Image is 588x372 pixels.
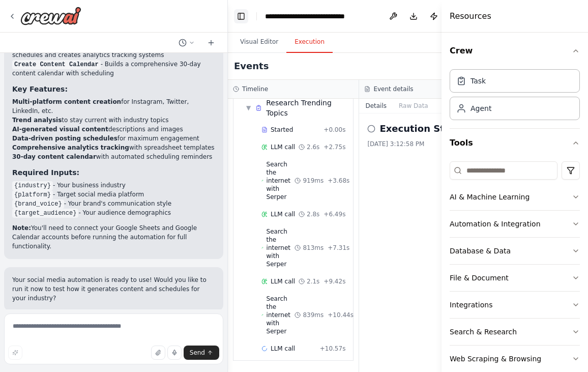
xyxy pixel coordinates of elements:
[12,152,215,161] li: with automated scheduling reminders
[271,277,295,285] span: LLM call
[12,117,62,124] strong: Trend analysis
[450,300,492,310] div: Integrations
[324,143,345,151] span: + 2.75s
[450,65,580,128] div: Crew
[324,126,345,134] span: + 0.00s
[450,129,580,157] button: Tools
[12,199,64,209] code: {brand_voice}
[328,311,354,319] span: + 10.44s
[328,177,349,185] span: + 3.68s
[246,104,251,112] span: ▼
[12,190,53,199] code: {platform}
[151,346,165,360] button: Upload files
[359,99,393,113] button: Details
[12,275,215,303] p: Your social media automation is ready to use! Would you like to run it now to test how it generat...
[450,327,517,337] div: Search & Research
[320,345,346,353] span: + 10.57s
[12,209,78,218] code: {target_audience}
[450,10,491,22] h4: Resources
[12,224,31,232] strong: Note:
[232,32,286,53] button: Visual Editor
[242,85,268,93] h3: Timeline
[450,238,580,264] button: Database & Data
[450,319,580,345] button: Search & Research
[450,211,580,237] button: Automation & Integration
[12,143,215,152] li: with spreadsheet templates
[12,199,215,208] li: - Your brand's communication style
[271,210,295,218] span: LLM call
[20,7,81,25] img: Logo
[12,116,215,125] li: to stay current with industry topics
[12,181,215,190] li: - Your business industry
[303,244,324,252] span: 813ms
[265,11,377,21] nav: breadcrumb
[307,143,319,151] span: 2.6s
[450,265,580,291] button: File & Document
[373,85,413,93] h3: Event details
[8,346,22,360] button: Improve this prompt
[12,208,215,217] li: - Your audience demographics
[12,134,215,143] li: for maximum engagement
[379,122,472,136] h2: Execution Started
[367,140,482,148] div: [DATE] 3:12:58 PM
[167,346,182,360] button: Click to speak your automation idea
[12,168,79,177] strong: Required Inputs:
[307,277,319,285] span: 2.1s
[12,125,215,134] li: descriptions and images
[266,98,349,118] span: Research Trending Topics
[393,99,434,113] button: Raw Data
[471,103,491,113] div: Agent
[12,144,129,151] strong: Comprehensive analytics tracking
[324,210,345,218] span: + 6.49s
[450,184,580,210] button: AI & Machine Learning
[190,349,205,357] span: Send
[234,59,269,73] h2: Events
[267,227,295,268] span: Search the internet with Serper
[12,97,215,116] li: for Instagram, Twitter, LinkedIn, etc.
[267,295,295,335] span: Search the internet with Serper
[12,181,53,190] code: {industry}
[12,153,96,160] strong: 30-day content calendar
[12,223,215,251] p: You'll need to connect your Google Sheets and Google Calendar accounts before running the automat...
[303,311,324,319] span: 839ms
[234,9,248,23] button: Hide left sidebar
[12,126,108,133] strong: AI-generated visual content
[286,32,333,53] button: Execution
[12,60,215,78] li: - Builds a comprehensive 30-day content calendar with scheduling
[324,277,345,285] span: + 9.42s
[12,85,68,93] strong: Key Features:
[450,246,511,256] div: Database & Data
[450,192,530,202] div: AI & Machine Learning
[203,37,219,49] button: Start a new chat
[271,143,295,151] span: LLM call
[12,98,121,105] strong: Multi-platform content creation
[328,244,349,252] span: + 7.31s
[450,219,541,229] div: Automation & Integration
[12,135,117,142] strong: Data-driven posting schedules
[450,346,580,372] button: Web Scraping & Browsing
[471,76,486,86] div: Task
[450,37,580,65] button: Crew
[174,37,199,49] button: Switch to previous chat
[450,292,580,318] button: Integrations
[184,346,219,360] button: Send
[307,210,319,218] span: 2.8s
[271,345,295,353] span: LLM call
[450,273,509,283] div: File & Document
[12,190,215,199] li: - Target social media platform
[267,160,295,201] span: Search the internet with Serper
[12,60,101,69] code: Create Content Calendar
[450,354,541,364] div: Web Scraping & Browsing
[303,177,324,185] span: 919ms
[271,126,293,134] span: Started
